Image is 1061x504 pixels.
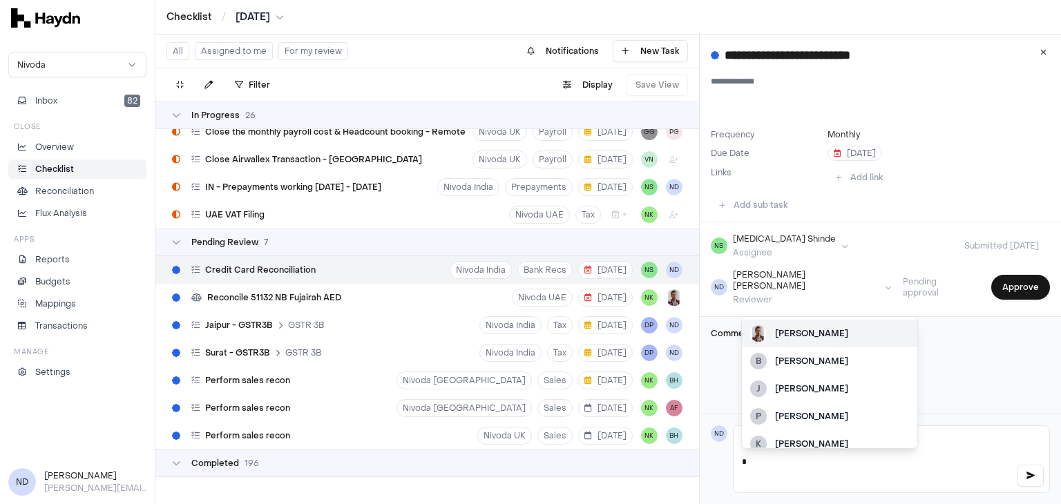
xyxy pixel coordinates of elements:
[479,344,542,362] button: Nivoda India
[584,126,627,137] span: [DATE]
[828,166,891,188] button: Add link
[35,163,74,175] p: Checklist
[437,178,499,196] button: Nivoda India
[205,347,270,358] span: Surat - GSTR3B
[35,185,94,197] p: Reconciliation
[641,345,658,361] button: DP
[396,371,532,389] button: Nivoda [GEOGRAPHIC_DATA]
[666,124,682,140] button: PG
[472,123,527,141] button: Nivoda UK
[517,261,573,279] button: Bank Recs
[285,347,321,358] span: GSTR 3B
[641,151,658,168] button: VN
[537,399,573,417] button: Sales
[575,206,601,224] button: Tax
[584,347,627,358] span: [DATE]
[578,289,633,307] button: [DATE]
[35,298,76,310] p: Mappings
[124,95,140,107] span: 82
[641,427,658,444] button: NK
[227,74,278,96] button: Filter
[205,403,290,414] span: Perform sales recon
[641,289,658,306] span: NK
[666,262,682,278] button: ND
[641,179,658,195] span: NS
[578,151,633,168] button: [DATE]
[711,425,727,442] span: ND
[584,264,627,275] span: [DATE]
[533,151,573,168] button: Payroll
[666,427,682,444] span: BH
[584,182,627,193] span: [DATE]
[711,129,822,140] label: Frequency
[666,317,682,333] button: ND
[509,206,570,224] button: Nivoda UAE
[264,237,268,248] span: 7
[775,382,909,395] div: [PERSON_NAME]
[14,122,41,132] h3: Close
[991,275,1050,300] button: Approve
[11,8,80,28] img: svg+xml,%3c
[166,10,284,24] nav: breadcrumb
[205,182,381,193] span: IN - Prepayments working [DATE] - [DATE]
[775,355,909,367] div: [PERSON_NAME]
[236,10,270,24] span: [DATE]
[547,316,573,334] button: Tax
[641,400,658,416] button: NK
[236,10,284,24] button: [DATE]
[711,148,822,159] label: Due Date
[8,159,146,179] a: Checklist
[166,10,212,24] a: Checklist
[479,316,542,334] button: Nivoda India
[578,123,633,141] button: [DATE]
[245,110,256,121] span: 26
[519,40,607,62] button: Notifications
[711,167,732,178] label: Links
[35,253,70,266] p: Reports
[8,294,146,313] a: Mappings
[35,141,74,153] p: Overview
[733,247,836,258] div: Assignee
[205,154,422,165] span: Close Airwallex Transaction - [GEOGRAPHIC_DATA]
[245,458,259,469] span: 196
[666,400,682,416] button: AF
[8,182,146,201] a: Reconciliation
[205,320,273,331] span: Jaipur - GSTR3B
[191,458,239,469] span: Completed
[578,371,633,389] button: [DATE]
[834,148,876,159] span: [DATE]
[711,269,892,305] button: ND[PERSON_NAME] [PERSON_NAME]Reviewer
[547,344,573,362] button: Tax
[584,403,627,414] span: [DATE]
[641,262,658,278] button: NS
[733,233,836,244] div: [MEDICAL_DATA] Shinde
[14,347,48,357] h3: Manage
[195,42,273,60] button: Assigned to me
[666,179,682,195] span: ND
[537,371,573,389] button: Sales
[205,375,290,386] span: Perform sales recon
[666,289,682,306] img: JP Smit
[711,238,727,254] span: NS
[191,110,240,121] span: In Progress
[578,344,633,362] button: [DATE]
[555,74,621,96] button: Display
[578,427,633,445] button: [DATE]
[533,123,573,141] button: Payroll
[8,137,146,157] a: Overview
[35,207,87,220] p: Flux Analysis
[641,206,658,223] button: NK
[166,42,189,60] button: All
[8,316,146,336] a: Transactions
[35,320,88,332] p: Transactions
[711,279,727,295] span: ND
[44,469,146,482] h3: [PERSON_NAME]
